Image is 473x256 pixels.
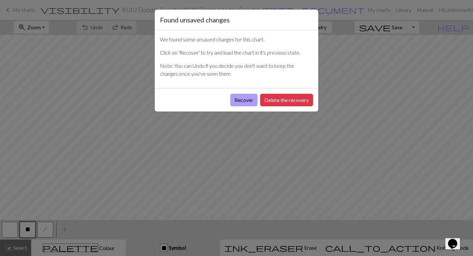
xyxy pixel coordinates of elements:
p: We found some unsaved changes for this chart. [160,36,313,43]
button: Delete the recovery [260,94,313,106]
h5: Found unsaved changes [160,15,230,25]
button: Recover [230,94,258,106]
p: Note: You can Undo if you decide you don't want to keep the changes once you've seen them [160,62,313,78]
iframe: chat widget [445,230,466,249]
p: Click on 'Recover' to try and load the chart in it's previous state. [160,49,313,57]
